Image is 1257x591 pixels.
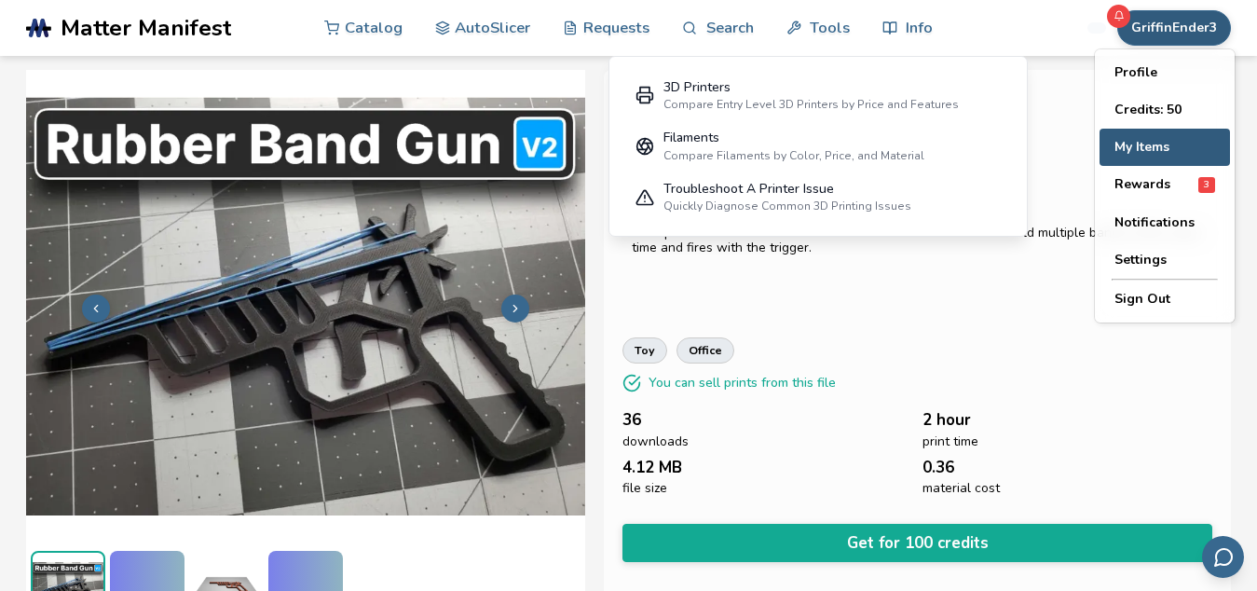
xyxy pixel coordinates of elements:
[622,172,1014,223] a: Troubleshoot A Printer IssueQuickly Diagnose Common 3D Printing Issues
[1198,177,1215,193] span: 3
[922,481,1000,496] span: material cost
[622,459,682,476] span: 4.12 MB
[622,524,1212,562] button: Get for 100 credits
[1117,10,1231,46] button: GriffinEnder3
[622,411,641,429] span: 36
[632,226,1203,255] div: A simple mechanism to launch rubber bands far and wide. Can hold multiple bands at the same time ...
[663,199,911,213] div: Quickly Diagnose Common 3D Printing Issues
[1114,177,1170,192] span: Rewards
[922,434,978,449] span: print time
[61,15,231,41] span: Matter Manifest
[622,70,1014,121] a: 3D PrintersCompare Entry Level 3D Printers by Price and Features
[663,149,924,162] div: Compare Filaments by Color, Price, and Material
[922,411,971,429] span: 2 hour
[922,459,954,476] span: 0.36
[1100,281,1230,318] button: Sign Out
[1202,536,1244,578] button: Send feedback via email
[622,481,667,496] span: file size
[663,80,959,95] div: 3D Printers
[663,98,959,111] div: Compare Entry Level 3D Printers by Price and Features
[622,337,667,364] a: toy
[663,131,924,145] div: Filaments
[1095,49,1235,323] div: GriffinEnder3
[1100,241,1230,279] button: Settings
[663,182,911,197] div: Troubleshoot A Printer Issue
[1100,91,1230,129] button: Credits: 50
[622,121,1014,172] a: FilamentsCompare Filaments by Color, Price, and Material
[1100,129,1230,166] button: My Items
[649,373,836,392] p: You can sell prints from this file
[676,337,734,364] a: office
[1100,54,1230,91] button: Profile
[1114,215,1195,230] span: Notifications
[622,434,689,449] span: downloads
